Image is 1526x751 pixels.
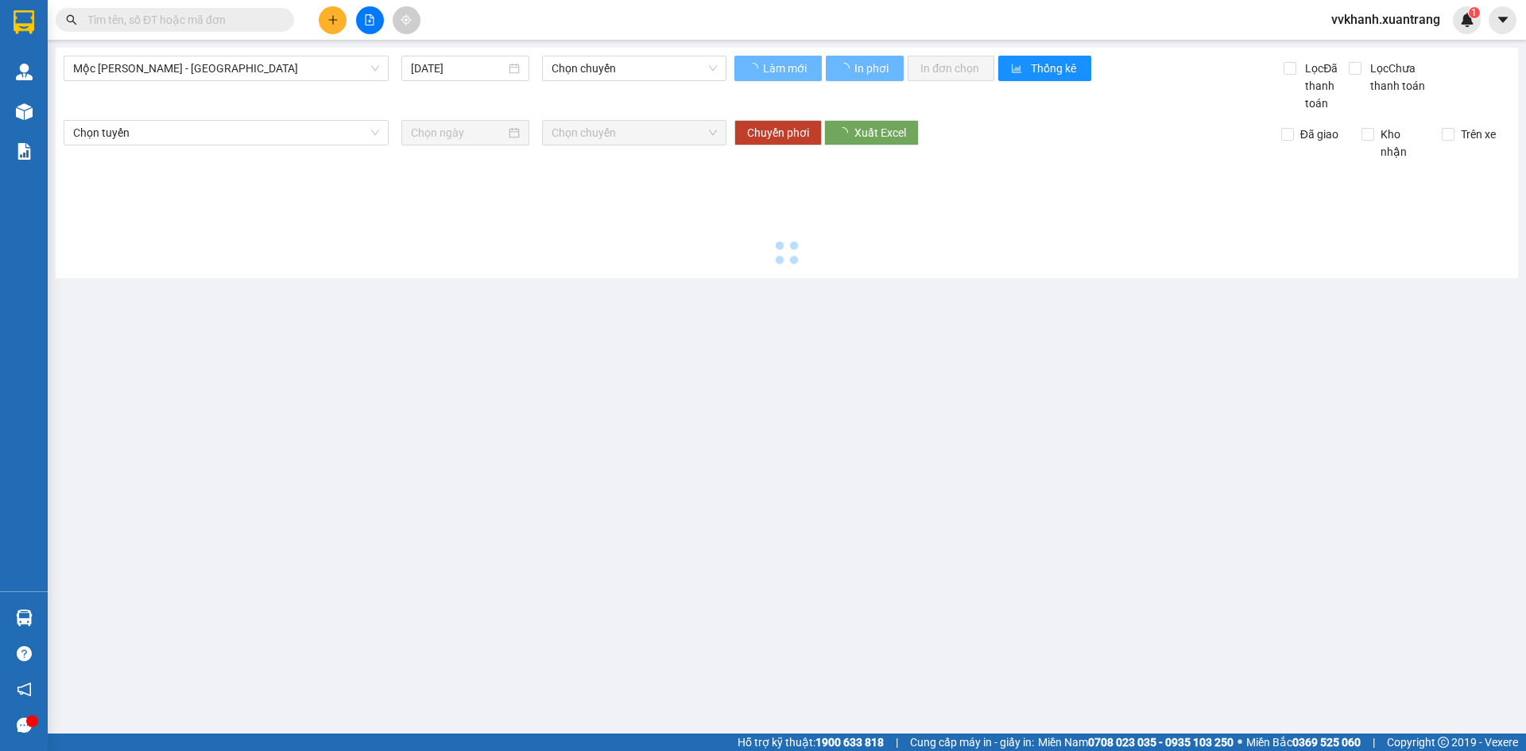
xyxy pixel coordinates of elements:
span: copyright [1438,737,1449,748]
span: Hỗ trợ kỹ thuật: [738,734,884,751]
span: bar-chart [1011,63,1024,75]
span: | [1373,734,1375,751]
span: message [17,718,32,733]
sup: 1 [1469,7,1480,18]
button: caret-down [1489,6,1516,34]
span: Đã giao [1294,126,1345,143]
span: Trên xe [1454,126,1502,143]
span: Lọc Chưa thanh toán [1364,60,1446,95]
span: Chọn chuyến [552,56,717,80]
span: In phơi [854,60,891,77]
span: Mộc Châu - Mỹ Đình [73,56,379,80]
button: plus [319,6,347,34]
strong: 0708 023 035 - 0935 103 250 [1088,736,1234,749]
span: vvkhanh.xuantrang [1319,10,1453,29]
span: aim [401,14,412,25]
span: Lọc Đã thanh toán [1299,60,1348,112]
button: file-add [356,6,384,34]
img: warehouse-icon [16,64,33,80]
input: Tìm tên, số ĐT hoặc mã đơn [87,11,275,29]
input: 14/10/2025 [411,60,505,77]
span: Miền Bắc [1246,734,1361,751]
strong: 0369 525 060 [1292,736,1361,749]
span: ⚪️ [1237,739,1242,745]
button: Chuyển phơi [734,120,822,145]
button: bar-chartThống kê [998,56,1091,81]
img: warehouse-icon [16,103,33,120]
button: In phơi [826,56,904,81]
input: Chọn ngày [411,124,505,141]
span: file-add [364,14,375,25]
span: caret-down [1496,13,1510,27]
span: Chọn tuyến [73,121,379,145]
span: Chọn chuyến [552,121,717,145]
span: loading [747,63,761,74]
span: | [896,734,898,751]
span: search [66,14,77,25]
button: Làm mới [734,56,822,81]
span: Miền Nam [1038,734,1234,751]
span: Thống kê [1031,60,1079,77]
img: logo-vxr [14,10,34,34]
img: icon-new-feature [1460,13,1474,27]
span: 1 [1471,7,1477,18]
span: notification [17,682,32,697]
span: Làm mới [763,60,809,77]
span: Cung cấp máy in - giấy in: [910,734,1034,751]
button: aim [393,6,420,34]
img: warehouse-icon [16,610,33,626]
span: loading [839,63,852,74]
strong: 1900 633 818 [815,736,884,749]
span: Kho nhận [1374,126,1430,161]
span: question-circle [17,646,32,661]
button: Xuất Excel [824,120,919,145]
button: In đơn chọn [908,56,994,81]
span: plus [327,14,339,25]
img: solution-icon [16,143,33,160]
